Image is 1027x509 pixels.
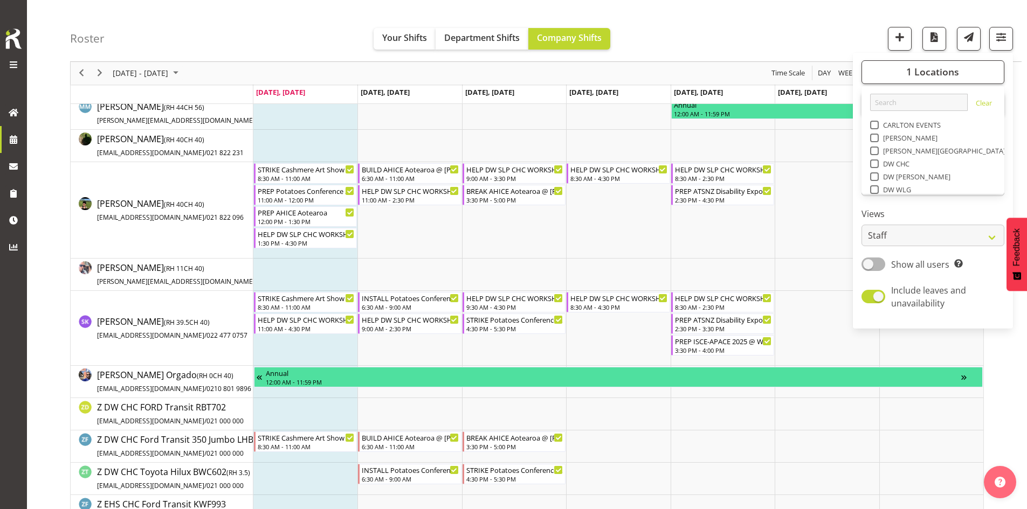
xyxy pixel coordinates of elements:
[362,475,458,483] div: 6:30 AM - 9:00 AM
[3,27,24,51] img: Rosterit icon logo
[71,291,253,366] td: Stuart Korunic resource
[254,163,357,184] div: Rosey McKimmie"s event - STRIKE Cashmere Art Show 2025 @ Cashmere Club On Site @ 0900 Begin From ...
[567,292,670,312] div: Stuart Korunic"s event - HELP DW SLP CHC WORKSHOP Begin From Thursday, August 14, 2025 at 8:30:00...
[382,32,427,44] span: Your Shifts
[358,431,461,452] div: Z DW CHC Ford Transit 350 Jumbo LHB202"s event - BUILD AHICE Aotearoa @ Te Pae On Site @ 0700 Beg...
[166,103,184,112] span: RH 44
[254,206,357,227] div: Rosey McKimmie"s event - PREP AHICE Aotearoa Begin From Monday, August 11, 2025 at 12:00:00 PM GM...
[256,87,305,97] span: [DATE], [DATE]
[70,32,105,45] h4: Roster
[362,303,458,311] div: 6:30 AM - 9:00 AM
[674,87,723,97] span: [DATE], [DATE]
[204,148,206,157] span: /
[109,62,185,85] div: August 11 - 17, 2025
[358,163,461,184] div: Rosey McKimmie"s event - BUILD AHICE Aotearoa @ Te Pae On Site @ 0700 Begin From Tuesday, August ...
[362,292,458,303] div: INSTALL Potatoes Conference 2025 @ [GEOGRAPHIC_DATA] On site @ 0700
[675,174,771,183] div: 8:30 AM - 2:30 PM
[97,148,204,157] span: [EMAIL_ADDRESS][DOMAIN_NAME]
[674,109,961,118] div: 12:00 AM - 11:59 PM
[891,284,966,309] span: Include leaves and unavailability
[97,316,247,340] span: [PERSON_NAME]
[166,135,184,144] span: RH 40
[97,315,247,341] a: [PERSON_NAME](RH 39.5CH 40)[EMAIL_ADDRESS][DOMAIN_NAME]/022 477 0757
[567,163,670,184] div: Rosey McKimmie"s event - HELP DW SLP CHC WORKSHOP Begin From Thursday, August 14, 2025 at 8:30:00...
[879,159,910,168] span: DW CHC
[362,196,458,204] div: 11:00 AM - 2:30 PM
[671,313,774,334] div: Stuart Korunic"s event - PREP ATSNZ Disability Expo 2025 @ warehouse Begin From Friday, August 15...
[463,431,566,452] div: Z DW CHC Ford Transit 350 Jumbo LHB202"s event - BREAK AHICE Aotearoa @ Te Pae On Site @ 1600 Beg...
[93,67,107,80] button: Next
[112,67,169,80] span: [DATE] - [DATE]
[97,368,251,394] a: [PERSON_NAME] Orgado(RH 0CH 40)[EMAIL_ADDRESS][DOMAIN_NAME]/0210 801 9896
[204,213,206,222] span: /
[258,228,354,239] div: HELP DW SLP CHC WORKSHOP
[71,162,253,259] td: Rosey McKimmie resource
[837,67,859,80] button: Timeline Week
[97,434,286,458] span: Z DW CHC Ford Transit 350 Jumbo LHB202
[675,346,771,354] div: 3:30 PM - 4:00 PM
[206,416,244,426] span: 021 000 000
[466,314,563,325] div: STRIKE Potatoes Conference 2025 @ [GEOGRAPHIC_DATA] On site @ 1700
[254,292,357,312] div: Stuart Korunic"s event - STRIKE Cashmere Art Show 2025 @ Cashmere Club On Site @ 0900 Begin From ...
[97,100,294,126] a: [PERSON_NAME](RH 44CH 56)[PERSON_NAME][EMAIL_ADDRESS][DOMAIN_NAME]
[463,185,566,205] div: Rosey McKimmie"s event - BREAK AHICE Aotearoa @ Te Pae On Site @ 1600 Begin From Wednesday, Augus...
[906,66,959,79] span: 1 Locations
[361,87,410,97] span: [DATE], [DATE]
[97,262,294,287] span: [PERSON_NAME]
[258,174,354,183] div: 8:30 AM - 11:00 AM
[97,277,255,286] span: [PERSON_NAME][EMAIL_ADDRESS][DOMAIN_NAME]
[569,87,618,97] span: [DATE], [DATE]
[837,67,858,80] span: Week
[674,99,961,110] div: Annual
[1007,218,1027,291] button: Feedback - Show survey
[675,324,771,333] div: 2:30 PM - 3:30 PM
[675,164,771,175] div: HELP DW SLP CHC WORKSHOP
[97,261,294,287] a: [PERSON_NAME](RH 11CH 40)[PERSON_NAME][EMAIL_ADDRESS][DOMAIN_NAME]
[444,32,520,44] span: Department Shifts
[537,32,602,44] span: Company Shifts
[229,468,248,477] span: RH 3.5
[362,324,458,333] div: 9:00 AM - 2:30 PM
[97,481,204,490] span: [EMAIL_ADDRESS][DOMAIN_NAME]
[266,367,961,378] div: Annual
[71,97,253,130] td: Matt McFarlane resource
[976,98,992,111] a: Clear
[166,200,184,209] span: RH 40
[258,185,354,196] div: PREP Potatoes Conference 2025 @ The Workshop
[204,449,206,458] span: /
[879,121,941,129] span: CARLTON EVENTS
[957,27,981,51] button: Send a list of all shifts for the selected filtered period to all rostered employees.
[197,371,233,380] span: ( CH 40)
[466,174,563,183] div: 9:00 AM - 3:30 PM
[922,27,946,51] button: Download a PDF of the roster according to the set date range.
[258,303,354,311] div: 8:30 AM - 11:00 AM
[258,164,354,175] div: STRIKE Cashmere Art Show 2025 @ [GEOGRAPHIC_DATA] On Site @ 0900
[258,217,354,226] div: 12:00 PM - 1:30 PM
[97,331,204,340] span: [EMAIL_ADDRESS][DOMAIN_NAME]
[166,264,184,273] span: RH 11
[817,67,832,80] span: Day
[72,62,91,85] div: previous period
[362,432,458,443] div: BUILD AHICE Aotearoa @ [PERSON_NAME] On Site @ 0700
[675,185,771,196] div: PREP ATSNZ Disability Expo 2025 @ warehouse
[258,292,354,303] div: STRIKE Cashmere Art Show 2025 @ [GEOGRAPHIC_DATA] On Site @ 0900
[466,185,563,196] div: BREAK AHICE Aotearoa @ [PERSON_NAME] On Site @ 1600
[466,196,563,204] div: 3:30 PM - 5:00 PM
[266,378,961,386] div: 12:00 AM - 11:59 PM
[466,324,563,333] div: 4:30 PM - 5:30 PM
[97,133,244,158] span: [PERSON_NAME]
[466,464,563,475] div: STRIKE Potatoes Conference 2025 @ [GEOGRAPHIC_DATA] On site @ 1700
[675,196,771,204] div: 2:30 PM - 4:30 PM
[97,198,244,222] span: [PERSON_NAME]
[436,28,528,50] button: Department Shifts
[466,292,563,303] div: HELP DW SLP CHC WORKSHOP
[671,99,983,119] div: Matt McFarlane"s event - Annual Begin From Friday, August 15, 2025 at 12:00:00 AM GMT+12:00 Ends ...
[97,133,244,158] a: [PERSON_NAME](RH 40CH 40)[EMAIL_ADDRESS][DOMAIN_NAME]/021 822 231
[164,200,204,209] span: ( CH 40)
[879,134,938,142] span: [PERSON_NAME]
[778,87,827,97] span: [DATE], [DATE]
[362,314,458,325] div: HELP DW SLP CHC WORKSHOP
[254,431,357,452] div: Z DW CHC Ford Transit 350 Jumbo LHB202"s event - STRIKE Cashmere Art Show 2025 @ Cashmere Club On...
[254,185,357,205] div: Rosey McKimmie"s event - PREP Potatoes Conference 2025 @ The Workshop Begin From Monday, August 1...
[466,303,563,311] div: 9:30 AM - 4:30 PM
